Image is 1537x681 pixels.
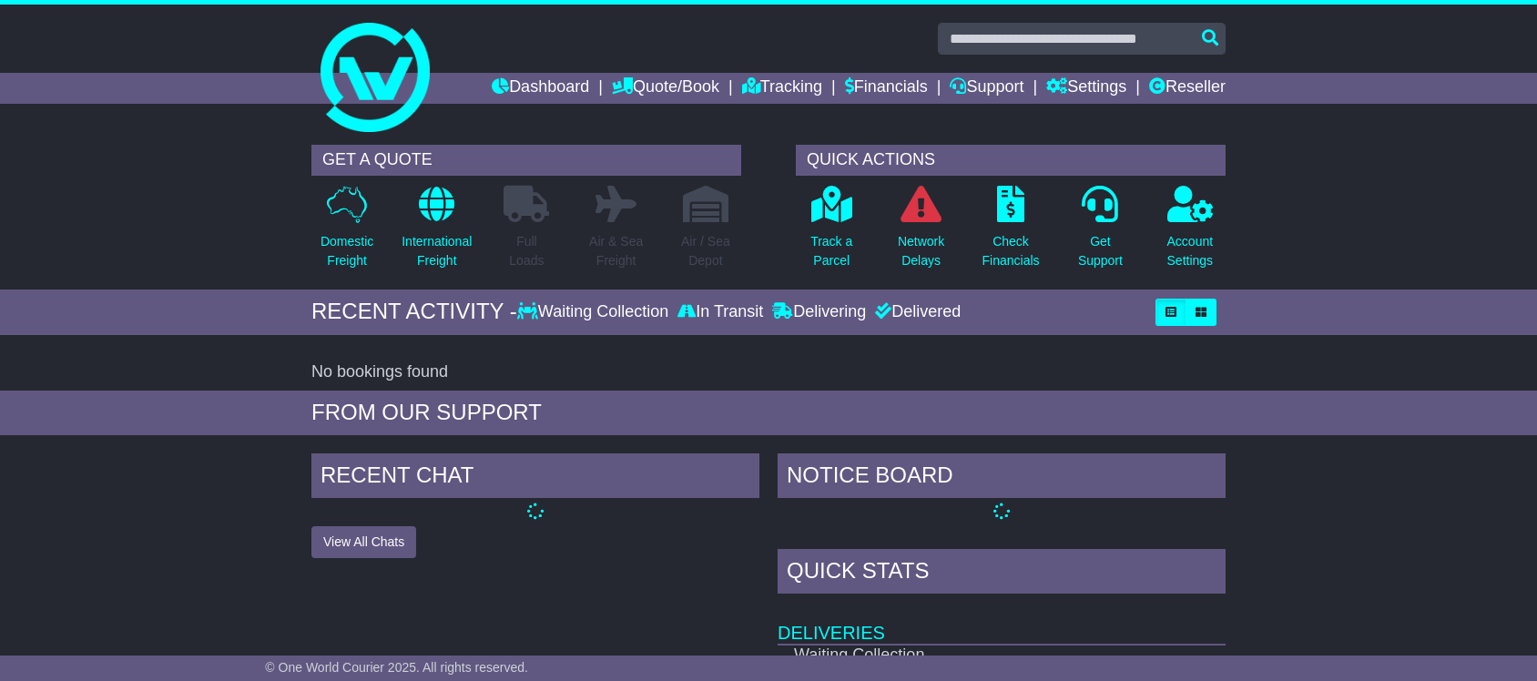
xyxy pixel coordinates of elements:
[504,232,549,270] p: Full Loads
[982,185,1041,280] a: CheckFinancials
[1149,73,1226,104] a: Reseller
[401,185,473,280] a: InternationalFreight
[897,185,945,280] a: NetworkDelays
[311,362,1226,382] div: No bookings found
[589,232,643,270] p: Air & Sea Freight
[1046,73,1126,104] a: Settings
[778,549,1226,598] div: Quick Stats
[778,645,1161,666] td: Waiting Collection
[321,232,373,270] p: Domestic Freight
[402,232,472,270] p: International Freight
[1077,185,1124,280] a: GetSupport
[768,302,870,322] div: Delivering
[311,145,741,176] div: GET A QUOTE
[778,453,1226,503] div: NOTICE BOARD
[311,299,517,325] div: RECENT ACTIVITY -
[778,598,1226,645] td: Deliveries
[950,73,1023,104] a: Support
[681,232,730,270] p: Air / Sea Depot
[517,302,673,322] div: Waiting Collection
[320,185,374,280] a: DomesticFreight
[1166,185,1215,280] a: AccountSettings
[898,232,944,270] p: Network Delays
[612,73,719,104] a: Quote/Book
[1167,232,1214,270] p: Account Settings
[673,302,768,322] div: In Transit
[845,73,928,104] a: Financials
[265,660,528,675] span: © One World Courier 2025. All rights reserved.
[742,73,822,104] a: Tracking
[982,232,1040,270] p: Check Financials
[870,302,961,322] div: Delivered
[311,453,759,503] div: RECENT CHAT
[492,73,589,104] a: Dashboard
[809,185,853,280] a: Track aParcel
[796,145,1226,176] div: QUICK ACTIONS
[810,232,852,270] p: Track a Parcel
[1078,232,1123,270] p: Get Support
[311,400,1226,426] div: FROM OUR SUPPORT
[311,526,416,558] button: View All Chats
